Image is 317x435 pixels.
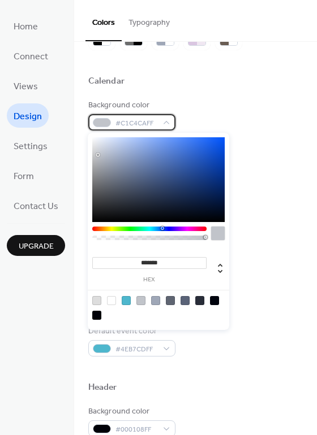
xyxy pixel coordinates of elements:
div: rgb(90, 99, 120) [181,296,190,305]
a: Form [7,163,41,188]
div: rgb(193, 196, 202) [136,296,145,305]
div: rgb(41, 45, 57) [195,296,204,305]
span: #C1C4CAFF [115,118,157,129]
div: rgb(159, 167, 183) [151,296,160,305]
div: rgb(95, 101, 114) [166,296,175,305]
span: Form [14,168,34,185]
div: rgb(221, 221, 221) [92,296,101,305]
div: rgb(255, 255, 255) [107,296,116,305]
span: Contact Us [14,198,58,215]
a: Views [7,73,45,98]
a: Settings [7,133,54,158]
div: Header [88,382,117,394]
span: Views [14,78,38,95]
button: Upgrade [7,235,65,256]
div: Calendar [88,76,125,88]
span: Settings [14,138,48,155]
span: Upgrade [19,241,54,253]
a: Connect [7,43,55,68]
span: Home [14,18,38,36]
a: Home [7,14,45,38]
div: Background color [88,406,173,417]
span: Design [14,108,42,125]
a: Contact Us [7,193,65,217]
div: rgb(78, 183, 205) [122,296,131,305]
div: Default event color [88,325,173,337]
div: rgb(1, 4, 14) [210,296,219,305]
div: rgb(0, 1, 8) [92,311,101,320]
span: #4EB7CDFF [115,343,157,355]
label: hex [92,277,207,283]
a: Design [7,103,49,128]
span: Connect [14,48,48,66]
div: Background color [88,99,173,111]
